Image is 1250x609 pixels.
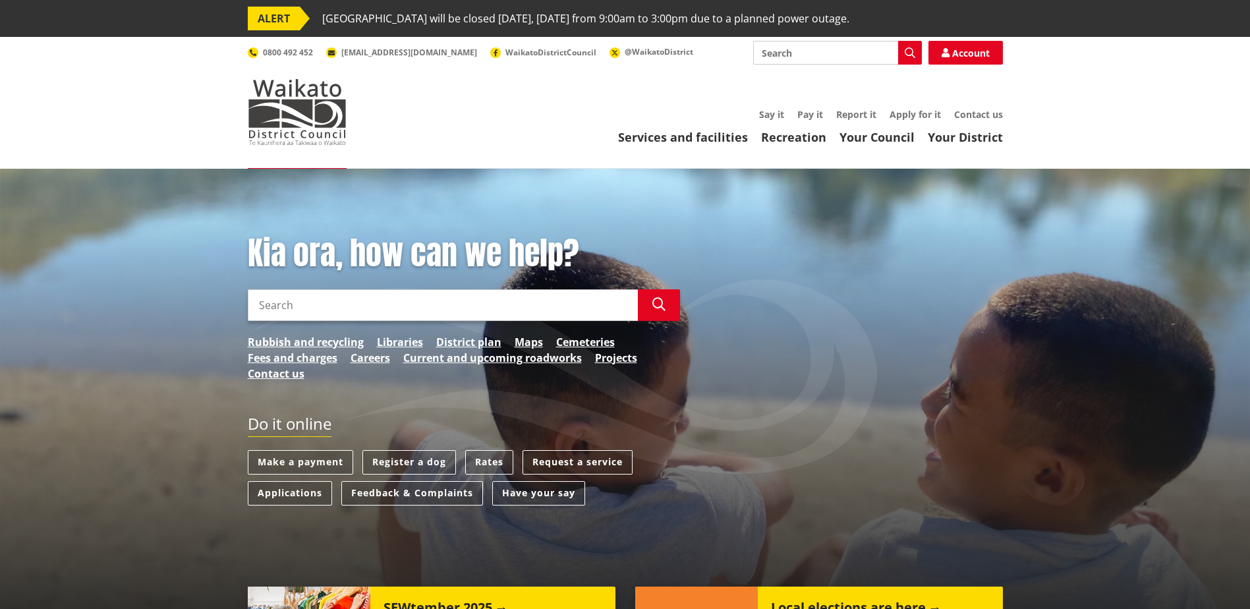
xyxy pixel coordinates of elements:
[248,7,300,30] span: ALERT
[954,108,1003,121] a: Contact us
[928,129,1003,145] a: Your District
[351,350,390,366] a: Careers
[341,47,477,58] span: [EMAIL_ADDRESS][DOMAIN_NAME]
[362,450,456,475] a: Register a dog
[248,366,304,382] a: Contact us
[490,47,596,58] a: WaikatoDistrictCouncil
[263,47,313,58] span: 0800 492 452
[492,481,585,506] a: Have your say
[610,46,693,57] a: @WaikatoDistrict
[839,129,915,145] a: Your Council
[625,46,693,57] span: @WaikatoDistrict
[595,350,637,366] a: Projects
[890,108,941,121] a: Apply for it
[618,129,748,145] a: Services and facilities
[759,108,784,121] a: Say it
[377,334,423,350] a: Libraries
[403,350,582,366] a: Current and upcoming roadworks
[465,450,513,475] a: Rates
[322,7,849,30] span: [GEOGRAPHIC_DATA] will be closed [DATE], [DATE] from 9:00am to 3:00pm due to a planned power outage.
[797,108,823,121] a: Pay it
[515,334,543,350] a: Maps
[248,235,680,273] h1: Kia ora, how can we help?
[836,108,876,121] a: Report it
[523,450,633,475] a: Request a service
[341,481,483,506] a: Feedback & Complaints
[248,79,347,145] img: Waikato District Council - Te Kaunihera aa Takiwaa o Waikato
[326,47,477,58] a: [EMAIL_ADDRESS][DOMAIN_NAME]
[248,450,353,475] a: Make a payment
[761,129,826,145] a: Recreation
[753,41,922,65] input: Search input
[248,334,364,350] a: Rubbish and recycling
[556,334,615,350] a: Cemeteries
[928,41,1003,65] a: Account
[505,47,596,58] span: WaikatoDistrictCouncil
[248,481,332,506] a: Applications
[436,334,501,350] a: District plan
[248,350,337,366] a: Fees and charges
[248,289,638,321] input: Search input
[248,415,331,438] h2: Do it online
[248,47,313,58] a: 0800 492 452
